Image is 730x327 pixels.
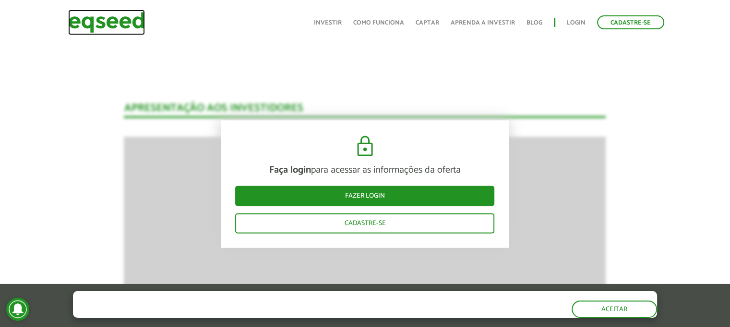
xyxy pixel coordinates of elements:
[235,164,494,176] p: para acessar as informações da oferta
[235,186,494,206] a: Fazer login
[353,20,404,26] a: Como funciona
[597,15,664,29] a: Cadastre-se
[73,291,420,306] h5: O site da EqSeed utiliza cookies para melhorar sua navegação.
[68,10,145,35] img: EqSeed
[235,213,494,233] a: Cadastre-se
[416,20,439,26] a: Captar
[451,20,515,26] a: Aprenda a investir
[73,308,420,317] p: Ao clicar em "aceitar", você aceita nossa .
[314,20,342,26] a: Investir
[353,135,377,158] img: cadeado.svg
[567,20,586,26] a: Login
[527,20,542,26] a: Blog
[572,301,657,318] button: Aceitar
[269,162,311,178] strong: Faça login
[200,309,311,317] a: política de privacidade e de cookies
